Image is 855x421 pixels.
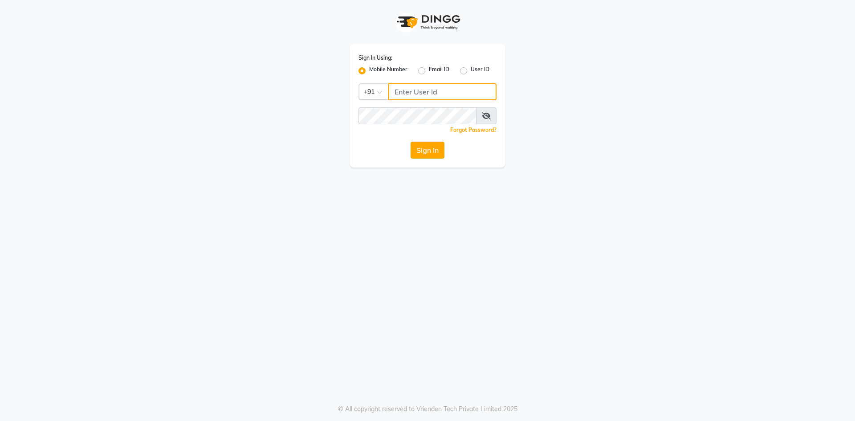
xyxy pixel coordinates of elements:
img: logo1.svg [392,9,463,35]
label: Mobile Number [369,65,407,76]
label: Email ID [429,65,449,76]
a: Forgot Password? [450,127,497,133]
label: User ID [471,65,489,76]
button: Sign In [411,142,444,159]
input: Username [388,83,497,100]
input: Username [358,107,476,124]
label: Sign In Using: [358,54,392,62]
